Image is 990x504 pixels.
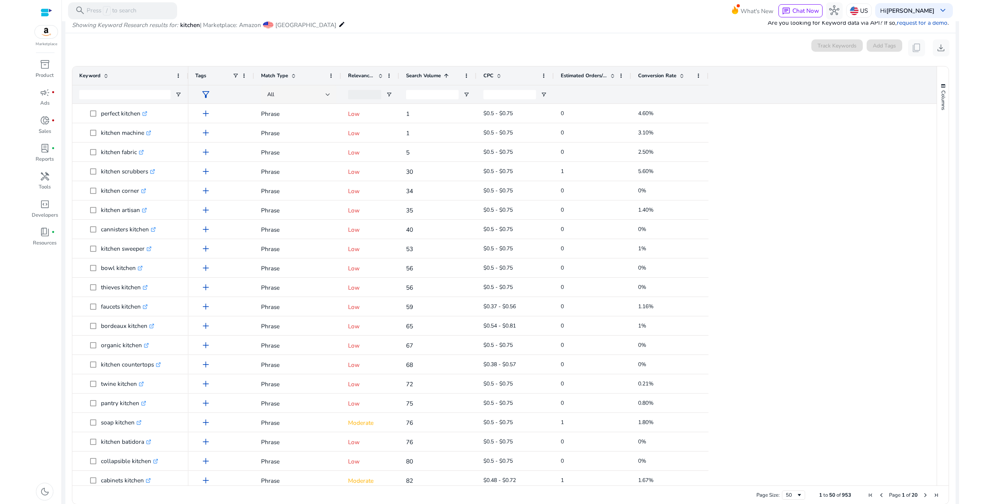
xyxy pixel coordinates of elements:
[348,357,392,373] p: Low
[348,72,375,79] span: Relevance Score
[561,245,564,252] span: 0
[483,110,513,117] span: $0.5 - $0.75
[483,438,513,445] span: $0.5 - $0.75
[561,168,564,175] span: 1
[406,168,413,176] span: 30
[348,338,392,353] p: Low
[561,380,564,387] span: 0
[261,164,334,180] p: Phrase
[261,125,334,141] p: Phrase
[348,144,392,160] p: Low
[483,322,516,329] span: $0.54 - $0.81
[261,72,288,79] span: Match Type
[483,303,516,310] span: $0.37 - $0.56
[40,59,50,70] span: inventory_2
[922,492,929,498] div: Next Page
[261,299,334,315] p: Phrase
[31,86,58,114] a: campaignfiber_manual_recordAds
[201,263,211,273] span: add
[101,221,156,237] p: cannisters kitchen
[911,492,918,499] span: 20
[561,129,564,136] span: 0
[933,39,950,56] button: download
[638,322,646,329] span: 1%
[201,244,211,254] span: add
[483,457,513,465] span: $0.5 - $0.75
[201,282,211,292] span: add
[101,125,151,141] p: kitchen machine
[348,164,392,180] p: Low
[101,279,148,295] p: thieves kitchen
[348,202,392,218] p: Low
[561,110,564,117] span: 0
[31,226,58,253] a: book_4fiber_manual_recordResources
[348,183,392,199] p: Low
[483,419,513,426] span: $0.5 - $0.75
[638,438,646,445] span: 0%
[201,90,211,100] span: filter_alt
[886,7,934,15] b: [PERSON_NAME]
[261,395,334,411] p: Phrase
[638,457,646,465] span: 0%
[201,166,211,176] span: add
[406,110,410,118] span: 1
[902,492,905,499] span: 1
[463,92,469,98] button: Open Filter Menu
[201,340,211,350] span: add
[348,280,392,295] p: Low
[40,199,50,209] span: code_blocks
[338,19,345,29] mat-icon: edit
[756,492,780,499] div: Page Size:
[101,356,161,372] p: kitchen countertops
[406,129,410,137] span: 1
[261,260,334,276] p: Phrase
[561,341,564,349] span: 0
[638,303,654,310] span: 1.16%
[261,280,334,295] p: Phrase
[40,171,50,182] span: handyman
[348,106,392,122] p: Low
[261,357,334,373] p: Phrase
[880,8,934,14] p: Hi
[406,264,413,272] span: 56
[101,414,142,430] p: soap kitchen
[483,245,513,252] span: $0.5 - $0.75
[406,361,413,369] span: 68
[36,72,54,80] p: Product
[31,170,58,197] a: handymanTools
[829,492,835,499] span: 50
[101,144,144,160] p: kitchen fabric
[782,7,790,15] span: chat
[936,43,946,53] span: download
[31,114,58,142] a: donut_smallfiber_manual_recordSales
[51,231,55,234] span: fiber_manual_record
[40,227,50,237] span: book_4
[561,226,564,233] span: 0
[638,129,654,136] span: 3.10%
[829,5,839,15] span: hub
[261,376,334,392] p: Phrase
[867,492,874,498] div: First Page
[72,21,178,29] i: Showing Keyword Research results for:
[348,318,392,334] p: Low
[483,399,513,407] span: $0.5 - $0.75
[483,72,493,79] span: CPC
[201,456,211,466] span: add
[406,341,413,350] span: 67
[87,6,137,15] p: Press to search
[638,245,646,252] span: 1%
[406,226,413,234] span: 40
[51,91,55,94] span: fiber_manual_record
[101,337,149,353] p: organic kitchen
[561,283,564,291] span: 0
[638,419,654,426] span: 1.80%
[101,376,144,392] p: twine kitchen
[51,119,55,122] span: fiber_manual_record
[103,6,110,15] span: /
[406,283,413,292] span: 56
[938,5,948,15] span: keyboard_arrow_down
[261,106,334,122] p: Phrase
[79,72,101,79] span: Keyword
[561,264,564,272] span: 0
[348,434,392,450] p: Low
